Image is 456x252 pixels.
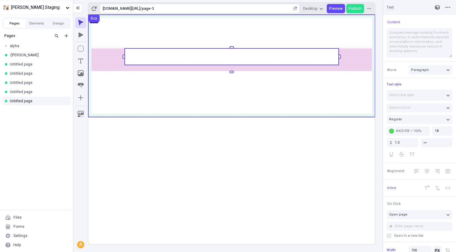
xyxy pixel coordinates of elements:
img: Site favicon [4,5,9,10]
div: / [140,6,142,11]
button: Elements [26,19,48,28]
textarea: Uniquely leverage existing front-end scenarios, to authoritatively expedite cross-platform inform... [387,28,452,58]
button: Publish [346,4,364,13]
div: /[PERSON_NAME] [10,53,66,58]
span: Regular [389,117,402,122]
div: [URL][DOMAIN_NAME] [103,6,140,11]
button: Open page [387,210,452,219]
button: Box [75,43,86,54]
div: alpha [10,43,66,48]
span: Open page [389,212,407,217]
input: Text [387,5,427,10]
button: Right Align [433,167,442,176]
div: Forms [13,224,24,229]
button: Image [75,68,86,79]
span: Content [387,20,400,24]
div: Untitled page [10,80,66,85]
button: Left Align [412,167,421,176]
button: Paragraph [409,65,452,74]
div: Untitled page [10,89,66,94]
button: On Click [386,200,402,208]
div: #4CD95F / 100% [396,129,427,133]
button: Justify [443,167,452,176]
span: Preview [329,6,343,11]
button: Regular [387,115,452,124]
span: Inline [387,186,396,190]
button: Subscript [433,183,442,193]
div: Untitled page [10,71,66,76]
div: Untitled page [10,99,66,103]
button: Desktop [301,4,325,13]
div: Box [91,16,97,21]
span: [PERSON_NAME] Staging [11,4,63,11]
div: Settings [13,233,28,238]
button: Content [386,18,401,26]
span: Select a font [389,105,410,110]
div: Untitled page [10,62,66,67]
button: Center Align [422,167,432,176]
button: Alignment [386,167,405,175]
input: Enter page name [387,222,452,231]
div: Files [13,215,22,220]
div: Help [13,243,21,247]
button: Button [75,80,86,91]
button: Add new [63,32,70,39]
button: Block [386,66,398,73]
span: Select text style [389,92,414,98]
span: Publish [349,6,362,11]
div: Pages [4,33,50,38]
button: Select text style [387,90,452,101]
label: Open in a new tab [387,233,452,238]
button: Select a font [387,103,452,112]
button: Text [75,55,86,66]
div: A [78,242,84,248]
span: Block [387,68,396,72]
button: Superscript [422,183,432,193]
button: Inline [386,184,398,192]
button: #4CD95F / 100% [387,126,430,136]
button: Pages [4,19,26,28]
button: Design [48,19,70,28]
div: page-3 [142,6,292,11]
span: Alignment [387,169,404,173]
button: Box [88,15,100,22]
span: Desktop [303,6,318,11]
span: On Click [387,201,401,206]
button: Preview [327,4,345,13]
button: Code [443,183,452,193]
span: Text style [387,82,401,87]
span: Paragraph [411,67,429,73]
